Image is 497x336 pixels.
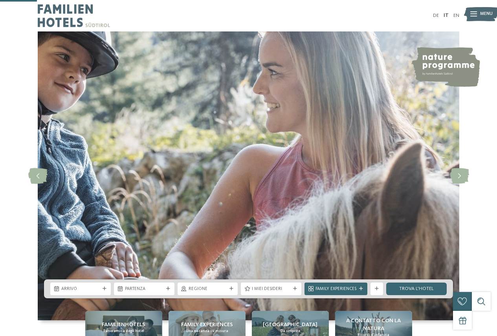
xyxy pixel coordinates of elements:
[38,31,459,320] img: Family hotel Alto Adige: the happy family places!
[263,321,317,329] span: [GEOGRAPHIC_DATA]
[480,11,493,17] span: Menu
[189,286,227,292] span: Regione
[61,286,100,292] span: Arrivo
[315,286,356,292] span: Family Experiences
[386,283,447,295] a: trova l’hotel
[338,317,409,332] span: A contatto con la natura
[102,321,145,329] span: Familienhotels
[281,329,300,334] span: Da scoprire
[186,329,228,334] span: Una vacanza su misura
[125,286,163,292] span: Partenza
[181,321,233,329] span: Family experiences
[252,286,290,292] span: I miei desideri
[411,47,480,87] img: nature programme by Familienhotels Südtirol
[103,329,144,334] span: Panoramica degli hotel
[453,13,459,18] a: EN
[444,13,449,18] a: IT
[433,13,439,18] a: DE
